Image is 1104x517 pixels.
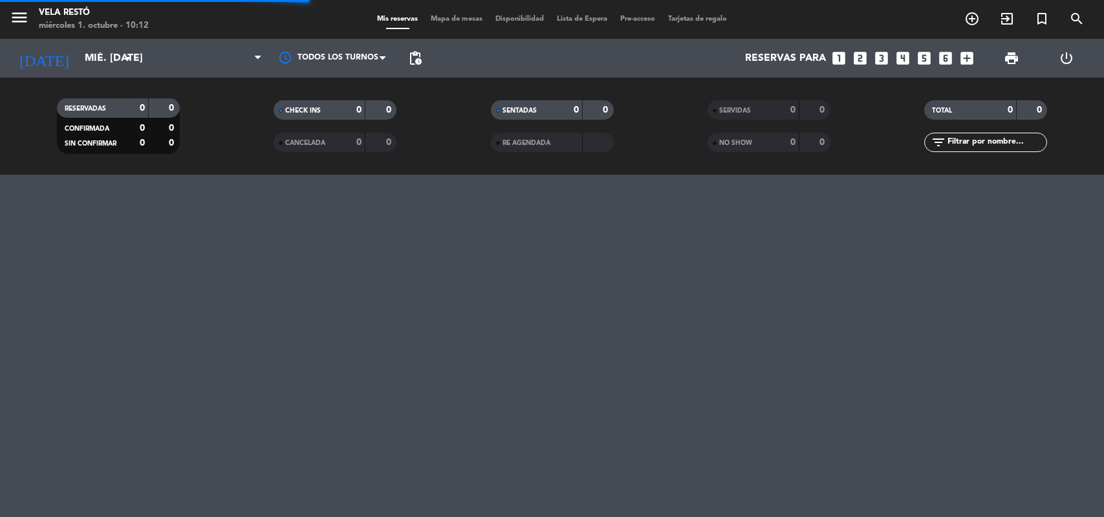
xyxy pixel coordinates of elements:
[503,107,537,114] span: SENTADAS
[852,50,869,67] i: looks_two
[745,52,826,65] span: Reservas para
[1037,105,1044,115] strong: 0
[873,50,890,67] i: looks_3
[10,8,29,27] i: menu
[614,16,662,23] span: Pre-acceso
[958,50,975,67] i: add_box
[285,140,325,146] span: CANCELADA
[65,105,106,112] span: RESERVADAS
[719,107,751,114] span: SERVIDAS
[790,138,796,147] strong: 0
[39,19,149,32] div: miércoles 1. octubre - 10:12
[1039,39,1094,78] div: LOG OUT
[1069,11,1085,27] i: search
[503,140,550,146] span: RE AGENDADA
[65,126,109,132] span: CONFIRMADA
[39,6,149,19] div: Vela Restó
[662,16,733,23] span: Tarjetas de regalo
[169,124,177,133] strong: 0
[169,104,177,113] strong: 0
[169,138,177,148] strong: 0
[140,124,145,133] strong: 0
[386,105,394,115] strong: 0
[894,50,911,67] i: looks_4
[407,50,423,66] span: pending_actions
[574,105,579,115] strong: 0
[424,16,489,23] span: Mapa de mesas
[964,11,980,27] i: add_circle_outline
[790,105,796,115] strong: 0
[603,105,611,115] strong: 0
[1059,50,1074,66] i: power_settings_new
[120,50,136,66] i: arrow_drop_down
[1034,11,1050,27] i: turned_in_not
[932,107,952,114] span: TOTAL
[819,138,827,147] strong: 0
[1008,105,1013,115] strong: 0
[830,50,847,67] i: looks_one
[386,138,394,147] strong: 0
[140,138,145,148] strong: 0
[550,16,614,23] span: Lista de Espera
[356,105,362,115] strong: 0
[10,44,78,72] i: [DATE]
[819,105,827,115] strong: 0
[719,140,752,146] span: NO SHOW
[946,135,1046,149] input: Filtrar por nombre...
[931,135,946,150] i: filter_list
[916,50,933,67] i: looks_5
[65,140,116,147] span: SIN CONFIRMAR
[10,8,29,32] button: menu
[140,104,145,113] strong: 0
[1004,50,1019,66] span: print
[356,138,362,147] strong: 0
[999,11,1015,27] i: exit_to_app
[489,16,550,23] span: Disponibilidad
[937,50,954,67] i: looks_6
[371,16,424,23] span: Mis reservas
[285,107,321,114] span: CHECK INS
